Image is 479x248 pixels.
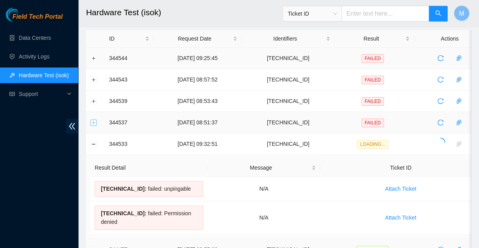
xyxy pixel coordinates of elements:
[241,69,334,90] td: [TECHNICAL_ID]
[66,119,78,133] span: double-left
[434,119,446,126] span: reload
[91,119,97,126] button: Expand row
[434,55,446,61] span: reload
[91,76,97,83] button: Expand row
[435,10,441,18] span: search
[91,141,97,147] button: Collapse row
[207,201,320,234] td: N/A
[379,182,422,195] button: Attach Ticket
[105,69,154,90] td: 344543
[105,112,154,133] td: 344537
[385,184,416,193] span: Attach Ticket
[434,76,446,83] span: reload
[452,95,465,107] button: paper-clip
[154,48,242,69] td: [DATE] 09:25:45
[361,97,384,106] span: FAILED
[105,48,154,69] td: 344544
[459,9,464,18] span: M
[341,6,429,21] input: Enter text here...
[357,140,388,149] span: LOADING...
[101,186,147,192] span: [TECHNICAL_ID] :
[453,98,465,104] span: paper-clip
[361,76,384,84] span: FAILED
[434,52,447,64] button: reload
[434,116,447,129] button: reload
[241,112,334,133] td: [TECHNICAL_ID]
[105,133,154,155] td: 344533
[453,119,465,126] span: paper-clip
[9,91,15,97] span: read
[436,138,445,147] span: loading
[90,159,207,177] th: Result Detail
[95,205,203,230] div: failed: Permission denied
[19,35,51,41] a: Data Centers
[207,177,320,201] td: N/A
[361,54,384,63] span: FAILED
[361,119,384,127] span: FAILED
[154,133,242,155] td: [DATE] 09:32:51
[453,76,465,83] span: paper-clip
[452,116,465,129] button: paper-clip
[6,14,63,24] a: Akamai TechnologiesField Tech Portal
[452,73,465,86] button: paper-clip
[19,72,69,78] a: Hardware Test (isok)
[13,13,63,21] span: Field Tech Portal
[6,8,39,21] img: Akamai Technologies
[241,133,334,155] td: [TECHNICAL_ID]
[154,69,242,90] td: [DATE] 08:57:52
[95,181,203,197] div: failed: unpingable
[241,90,334,112] td: [TECHNICAL_ID]
[454,5,469,21] button: M
[385,213,416,222] span: Attach Ticket
[105,90,154,112] td: 344539
[91,55,97,61] button: Expand row
[453,55,465,61] span: paper-clip
[19,86,65,102] span: Support
[288,8,337,19] span: Ticket ID
[452,52,465,64] button: paper-clip
[379,211,422,224] button: Attach Ticket
[434,73,447,86] button: reload
[241,48,334,69] td: [TECHNICAL_ID]
[154,90,242,112] td: [DATE] 08:53:43
[434,95,447,107] button: reload
[429,6,447,21] button: search
[154,112,242,133] td: [DATE] 08:51:37
[434,98,446,104] span: reload
[19,53,50,60] a: Activity Logs
[91,98,97,104] button: Expand row
[101,210,147,216] span: [TECHNICAL_ID] :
